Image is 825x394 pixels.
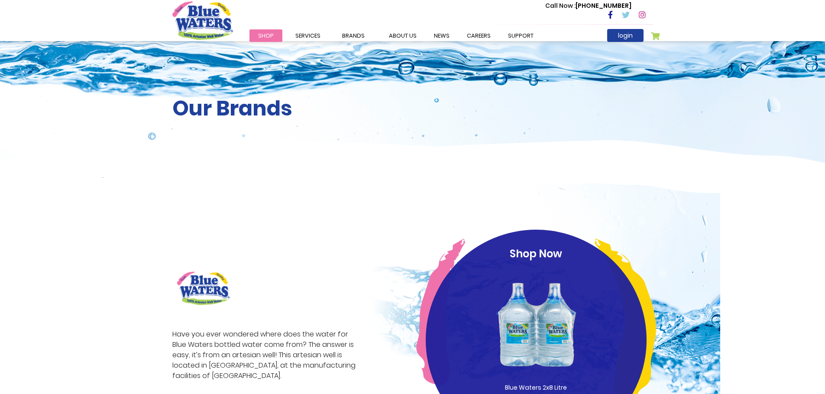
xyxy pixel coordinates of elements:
[172,96,653,121] h2: Our Brands
[442,246,630,262] p: Shop Now
[499,29,542,42] a: support
[172,1,233,39] a: store logo
[545,1,631,10] p: [PHONE_NUMBER]
[172,329,360,381] p: Have you ever wondered where does the water for Blue Waters bottled water come from? The answer i...
[494,266,578,383] img: Blue_Waters_2x8_Litre_1_1.png
[607,29,644,42] a: login
[258,32,274,40] span: Shop
[295,32,320,40] span: Services
[172,267,234,310] img: brand logo
[249,29,282,42] a: Shop
[380,29,425,42] a: about us
[545,1,576,10] span: Call Now :
[287,29,329,42] a: Services
[425,29,458,42] a: News
[342,32,365,40] span: Brands
[416,238,465,385] img: pink-curve.png
[333,29,373,42] a: Brands
[482,383,590,392] p: Blue Waters 2x8 Litre
[458,29,499,42] a: careers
